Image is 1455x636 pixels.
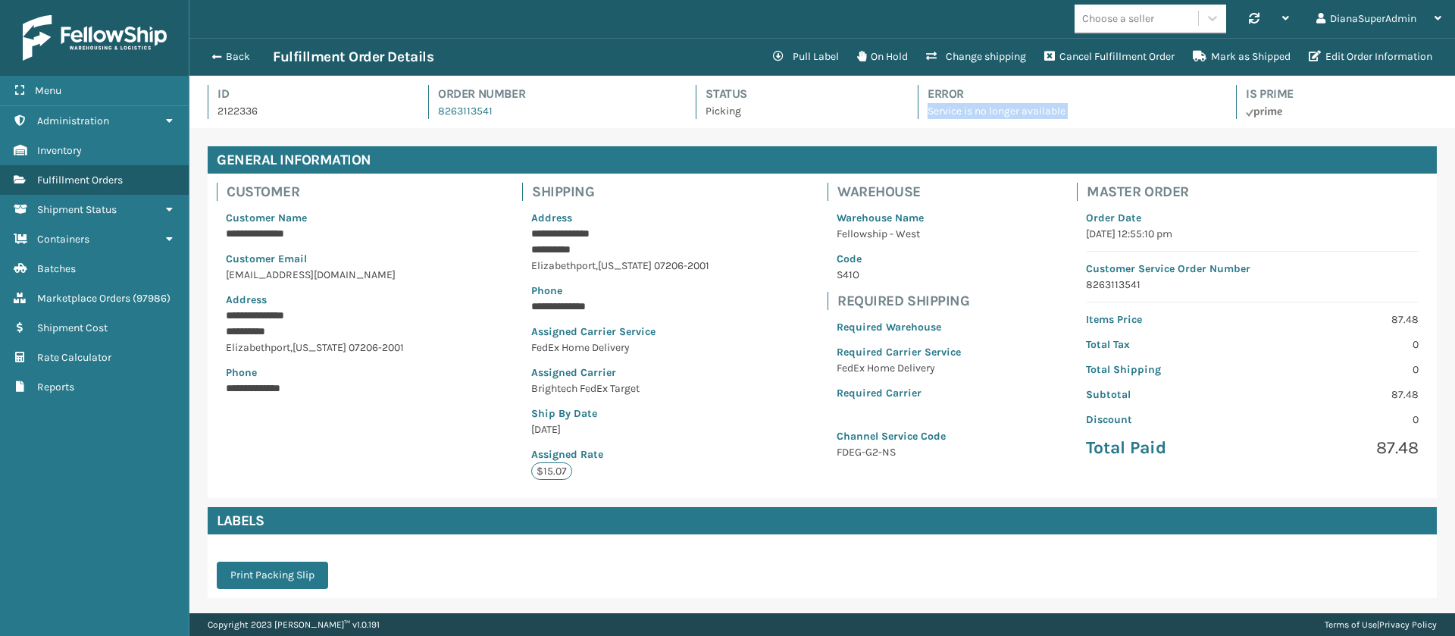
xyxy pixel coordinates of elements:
button: Pull Label [764,42,848,72]
button: Change shipping [917,42,1035,72]
i: Mark as Shipped [1193,51,1206,61]
span: Elizabethport [531,259,596,272]
h4: Error [928,85,1209,103]
span: Shipment Cost [37,321,108,334]
p: Order Date [1086,210,1419,226]
i: Cancel Fulfillment Order [1044,51,1055,61]
span: [US_STATE] [598,259,652,272]
p: [DATE] [531,421,712,437]
p: Picking [706,103,890,119]
p: $15.07 [531,462,572,480]
p: Warehouse Name [837,210,961,226]
p: Required Warehouse [837,319,961,335]
span: Reports [37,381,74,393]
p: Assigned Carrier [531,365,712,381]
p: Phone [226,365,406,381]
h4: General Information [208,146,1437,174]
p: S41O [837,267,961,283]
p: Discount [1086,412,1243,428]
i: Edit [1309,51,1321,61]
span: [US_STATE] [293,341,346,354]
h4: Labels [208,507,1437,534]
p: Copyright 2023 [PERSON_NAME]™ v 1.0.191 [208,613,380,636]
p: [DATE] 12:55:10 pm [1086,226,1419,242]
p: 87.48 [1262,387,1419,403]
h4: Status [706,85,890,103]
h4: Is Prime [1246,85,1437,103]
span: Marketplace Orders [37,292,130,305]
span: Inventory [37,144,82,157]
p: Service is no longer available [928,103,1209,119]
i: Pull Label [773,51,784,61]
p: Phone [531,283,712,299]
button: On Hold [848,42,917,72]
p: 87.48 [1262,312,1419,327]
span: 07206-2001 [654,259,709,272]
p: Channel Service Code [837,428,961,444]
p: Brightech FedEx Target [531,381,712,396]
p: 87.48 [1262,437,1419,459]
i: On Hold [857,51,866,61]
p: Assigned Carrier Service [531,324,712,340]
span: Menu [35,84,61,97]
span: Rate Calculator [37,351,111,364]
p: 0 [1262,412,1419,428]
span: Elizabethport [226,341,290,354]
p: FedEx Home Delivery [837,360,961,376]
button: Print Packing Slip [217,562,328,589]
h4: Shipping [532,183,721,201]
button: Cancel Fulfillment Order [1035,42,1184,72]
a: Terms of Use [1325,619,1377,630]
span: 07206-2001 [349,341,404,354]
span: Address [531,211,572,224]
p: Code [837,251,961,267]
p: 8263113541 [1086,277,1419,293]
button: Edit Order Information [1300,42,1441,72]
span: Shipment Status [37,203,117,216]
p: 0 [1262,362,1419,378]
p: 2122336 [217,103,401,119]
p: Assigned Rate [531,446,712,462]
a: 8263113541 [438,105,493,117]
p: Items Price [1086,312,1243,327]
h4: Warehouse [837,183,970,201]
p: FDEG-G2-NS [837,444,961,460]
span: ( 97986 ) [133,292,171,305]
button: Mark as Shipped [1184,42,1300,72]
span: Containers [37,233,89,246]
h4: Id [217,85,401,103]
p: Ship By Date [531,406,712,421]
p: Subtotal [1086,387,1243,403]
p: Required Carrier Service [837,344,961,360]
p: Total Tax [1086,337,1243,352]
p: [EMAIL_ADDRESS][DOMAIN_NAME] [226,267,406,283]
span: , [596,259,598,272]
p: 0 [1262,337,1419,352]
p: Required Carrier [837,385,961,401]
p: Customer Service Order Number [1086,261,1419,277]
h4: Master Order [1087,183,1428,201]
span: , [290,341,293,354]
img: logo [23,15,167,61]
span: Fulfillment Orders [37,174,123,186]
h3: Fulfillment Order Details [273,48,433,66]
p: FedEx Home Delivery [531,340,712,356]
h4: Required Shipping [837,292,970,310]
p: Customer Name [226,210,406,226]
p: Fellowship - West [837,226,961,242]
span: Batches [37,262,76,275]
button: Back [203,50,273,64]
i: Change shipping [926,51,937,61]
h4: Customer [227,183,415,201]
p: Total Paid [1086,437,1243,459]
span: Address [226,293,267,306]
h4: Order Number [438,85,668,103]
p: Customer Email [226,251,406,267]
div: Choose a seller [1082,11,1154,27]
span: Administration [37,114,109,127]
p: Total Shipping [1086,362,1243,378]
a: Privacy Policy [1379,619,1437,630]
div: | [1325,613,1437,636]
